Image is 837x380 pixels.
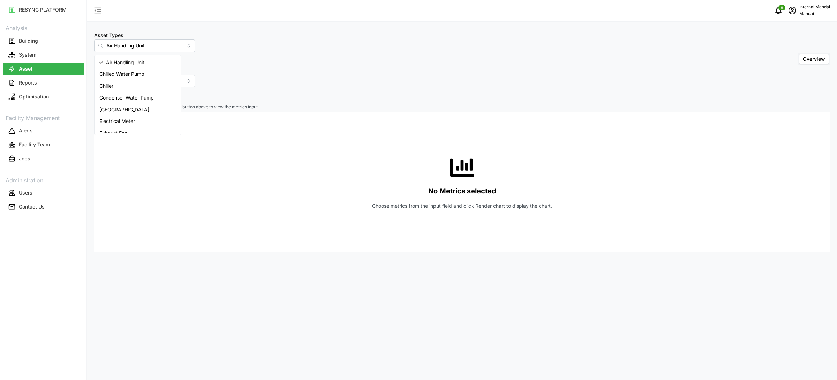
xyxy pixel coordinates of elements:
button: Facility Team [3,139,84,151]
a: Jobs [3,152,84,166]
button: schedule [785,3,799,17]
button: Alerts [3,125,84,137]
p: Asset [19,65,32,72]
span: [GEOGRAPHIC_DATA] [99,106,149,114]
label: Asset Types [94,31,123,39]
span: 0 [781,5,783,10]
button: Contact Us [3,200,84,213]
a: Users [3,186,84,200]
a: Optimisation [3,90,84,104]
span: Chilled Water Pump [99,70,144,78]
span: Electrical Meter [99,117,135,125]
button: Building [3,35,84,47]
p: Optimisation [19,93,49,100]
button: Jobs [3,153,84,165]
button: Asset [3,63,84,75]
p: Internal Mandai [799,4,830,10]
p: Building [19,37,38,44]
p: Reports [19,79,37,86]
button: Optimisation [3,90,84,103]
p: Users [19,189,32,196]
p: RESYNC PLATFORM [19,6,67,13]
p: Facility Management [3,112,84,123]
p: Facility Team [19,141,50,148]
a: Asset [3,62,84,76]
p: Contact Us [19,203,45,210]
button: Users [3,187,84,199]
p: Select items in the 'Select Locations/Assets' button above to view the metrics input [94,104,830,110]
span: Overview [803,56,825,62]
p: Analysis [3,22,84,32]
p: Jobs [19,155,30,162]
span: Air Handling Unit [106,59,144,66]
a: RESYNC PLATFORM [3,3,84,17]
p: System [19,51,36,58]
button: RESYNC PLATFORM [3,3,84,16]
a: System [3,48,84,62]
p: No Metrics selected [428,185,496,197]
button: System [3,49,84,61]
p: Mandai [799,10,830,17]
p: Administration [3,175,84,185]
a: Facility Team [3,138,84,152]
span: Condenser Water Pump [99,94,154,102]
button: notifications [771,3,785,17]
p: Choose metrics from the input field and click Render chart to display the chart. [372,203,552,210]
a: Reports [3,76,84,90]
a: Alerts [3,124,84,138]
button: Reports [3,76,84,89]
p: Alerts [19,127,33,134]
span: Exhaust Fan [99,129,127,137]
span: Chiller [99,82,113,90]
a: Building [3,34,84,48]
